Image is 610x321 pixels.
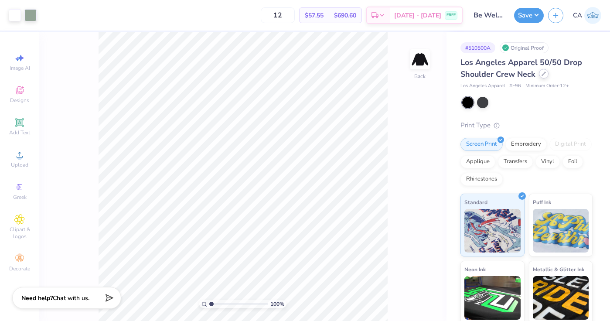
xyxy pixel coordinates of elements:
div: Back [414,72,426,80]
span: # F96 [509,82,521,90]
span: Standard [464,198,487,207]
span: Clipart & logos [4,226,35,240]
span: Neon Ink [464,265,486,274]
img: Metallic & Glitter Ink [533,276,589,320]
span: FREE [446,12,456,18]
span: Add Text [9,129,30,136]
div: Applique [460,155,495,168]
span: $57.55 [305,11,324,20]
div: Print Type [460,120,593,130]
span: 100 % [270,300,284,308]
span: Image AI [10,65,30,72]
div: Foil [562,155,583,168]
div: Embroidery [505,138,547,151]
img: Caitlyn Antman [584,7,601,24]
span: Upload [11,161,28,168]
button: Save [514,8,544,23]
div: Rhinestones [460,173,503,186]
img: Standard [464,209,521,253]
div: Digital Print [549,138,592,151]
span: [DATE] - [DATE] [394,11,441,20]
div: Vinyl [535,155,560,168]
a: CA [573,7,601,24]
strong: Need help? [21,294,53,302]
div: Screen Print [460,138,503,151]
span: Los Angeles Apparel 50/50 Drop Shoulder Crew Neck [460,57,582,79]
span: Los Angeles Apparel [460,82,505,90]
span: Designs [10,97,29,104]
img: Back [411,51,429,68]
input: – – [261,7,295,23]
img: Puff Ink [533,209,589,253]
span: Decorate [9,265,30,272]
img: Neon Ink [464,276,521,320]
span: Greek [13,194,27,201]
div: # 510500A [460,42,495,53]
span: Chat with us. [53,294,89,302]
span: $690.60 [334,11,356,20]
input: Untitled Design [467,7,510,24]
div: Transfers [498,155,533,168]
div: Original Proof [500,42,549,53]
span: Metallic & Glitter Ink [533,265,584,274]
span: Puff Ink [533,198,551,207]
span: Minimum Order: 12 + [525,82,569,90]
span: CA [573,10,582,20]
